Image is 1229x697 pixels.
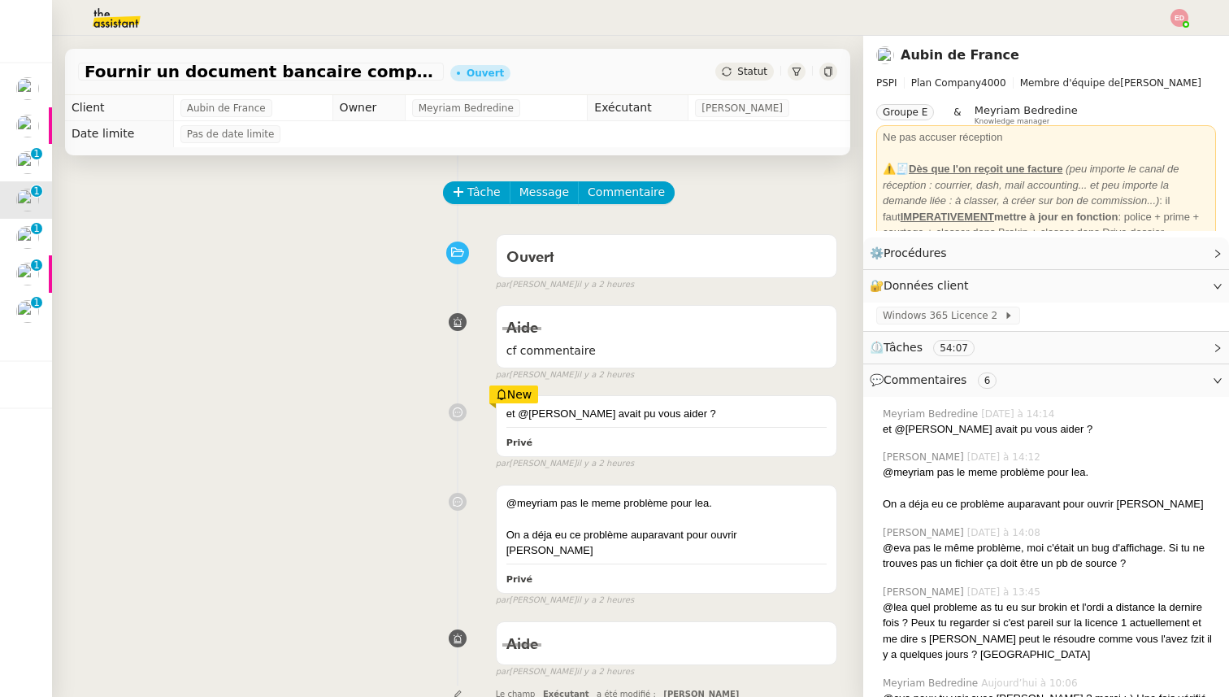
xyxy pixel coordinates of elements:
[701,100,783,116] span: [PERSON_NAME]
[33,297,40,311] p: 1
[883,525,967,540] span: [PERSON_NAME]
[510,181,579,204] button: Message
[870,277,975,295] span: 🔐
[33,148,40,163] p: 1
[31,185,42,197] nz-badge-sup: 1
[901,211,994,223] u: IMPERATIVEMENT
[863,364,1229,396] div: 💬Commentaires 6
[883,450,967,464] span: [PERSON_NAME]
[909,163,1062,175] u: Dès que l'on reçoit une facture
[16,263,39,285] img: users%2FxgWPCdJhSBeE5T1N2ZiossozSlm1%2Favatar%2F5b22230b-e380-461f-81e9-808a3aa6de32
[576,368,634,382] span: il y a 2 heures
[883,163,1179,207] em: (peu importe le canal de réception : courrier, dash, mail accounting... et peu importe la demande...
[506,250,554,265] span: Ouvert
[978,372,997,389] nz-tag: 6
[576,665,634,679] span: il y a 2 heures
[953,104,961,125] span: &
[588,95,688,121] td: Exécutant
[506,638,538,652] span: Aide
[496,457,510,471] span: par
[883,540,1216,572] div: @eva pas le même problème, moi c'était un bug d'affichage. Si tu ne trouves pas un fichier ça doi...
[981,77,1006,89] span: 4000
[506,527,827,559] div: On a déja eu ce problème auparavant pour ouvrir [PERSON_NAME]
[975,104,1078,116] span: Meyriam Bedredine
[31,148,42,159] nz-badge-sup: 1
[496,278,634,292] small: [PERSON_NAME]
[967,525,1044,540] span: [DATE] à 14:08
[883,307,1004,324] span: Windows 365 Licence 2
[933,340,975,356] nz-tag: 54:07
[876,104,934,120] nz-tag: Groupe E
[496,457,634,471] small: [PERSON_NAME]
[578,181,675,204] button: Commentaire
[870,373,1003,386] span: 💬
[981,676,1080,690] span: Aujourd’hui à 10:06
[588,183,665,202] span: Commentaire
[187,126,275,142] span: Pas de date limite
[981,407,1057,421] span: [DATE] à 14:14
[489,386,539,403] div: New
[496,665,634,679] small: [PERSON_NAME]
[863,332,1229,364] div: ⏲️Tâches 54:07
[884,246,947,259] span: Procédures
[883,585,967,599] span: [PERSON_NAME]
[85,63,437,80] span: Fournir un document bancaire complet
[876,46,894,64] img: users%2FSclkIUIAuBOhhDrbgjtrSikBoD03%2Favatar%2F48cbc63d-a03d-4817-b5bf-7f7aeed5f2a9
[576,594,634,608] span: il y a 2 heures
[506,438,532,448] b: Privé
[496,665,510,679] span: par
[576,278,634,292] span: il y a 2 heures
[884,341,923,354] span: Tâches
[506,406,827,422] div: et @[PERSON_NAME] avait pu vous aider ?
[884,279,969,292] span: Données client
[332,95,405,121] td: Owner
[876,75,1216,91] span: [PERSON_NAME]
[883,676,981,690] span: Meyriam Bedredine
[883,464,1216,481] div: @meyriam pas le meme problème pour lea.
[519,183,569,202] span: Message
[33,259,40,274] p: 1
[901,47,1019,63] a: Aubin de France
[65,95,173,121] td: Client
[1020,77,1121,89] span: Membre d'équipe de
[506,321,538,336] span: Aide
[901,211,1118,223] strong: mettre à jour en fonction
[863,270,1229,302] div: 🔐Données client
[506,342,827,360] span: cf commentaire
[863,237,1229,269] div: ⚙️Procédures
[33,185,40,200] p: 1
[443,181,510,204] button: Tâche
[187,100,266,116] span: Aubin de France
[16,300,39,323] img: users%2Fa6PbEmLwvGXylUqKytRPpDpAx153%2Favatar%2Ffanny.png
[967,450,1044,464] span: [DATE] à 14:12
[467,183,501,202] span: Tâche
[16,151,39,174] img: users%2FWH1OB8fxGAgLOjAz1TtlPPgOcGL2%2Favatar%2F32e28291-4026-4208-b892-04f74488d877
[16,77,39,100] img: users%2F0zQGGmvZECeMseaPawnreYAQQyS2%2Favatar%2Feddadf8a-b06f-4db9-91c4-adeed775bb0f
[496,368,634,382] small: [PERSON_NAME]
[496,278,510,292] span: par
[419,100,514,116] span: Meyriam Bedredine
[31,297,42,308] nz-badge-sup: 1
[16,115,39,137] img: users%2FrvM9QKT95GRs84TlTRdpuB62bhn1%2Favatar%2F1555062430900.jpeg
[467,68,504,78] div: Ouvert
[967,585,1044,599] span: [DATE] à 13:45
[33,223,40,237] p: 1
[975,117,1050,126] span: Knowledge manager
[883,129,1209,146] div: Ne pas accuser réception
[496,368,510,382] span: par
[883,599,1216,663] div: @lea quel probleme as tu eu sur brokin et l'ordi a distance la dernire fois ? Peux tu regarder si...
[876,77,897,89] span: PSPI
[911,77,981,89] span: Plan Company
[506,574,532,585] b: Privé
[65,121,173,147] td: Date limite
[975,104,1078,125] app-user-label: Knowledge manager
[883,496,1216,512] div: On a déja eu ce problème auparavant pour ouvrir [PERSON_NAME]
[1170,9,1188,27] img: svg
[883,407,981,421] span: Meyriam Bedredine
[506,495,827,512] div: @meyriam pas le meme problème pour lea.
[883,161,1209,256] div: ⚠️🧾 : il faut : police + prime + courtage + classer dans Brokin + classer dans Drive dossier Fact...
[31,259,42,271] nz-badge-sup: 1
[884,373,966,386] span: Commentaires
[576,457,634,471] span: il y a 2 heures
[870,341,988,354] span: ⏲️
